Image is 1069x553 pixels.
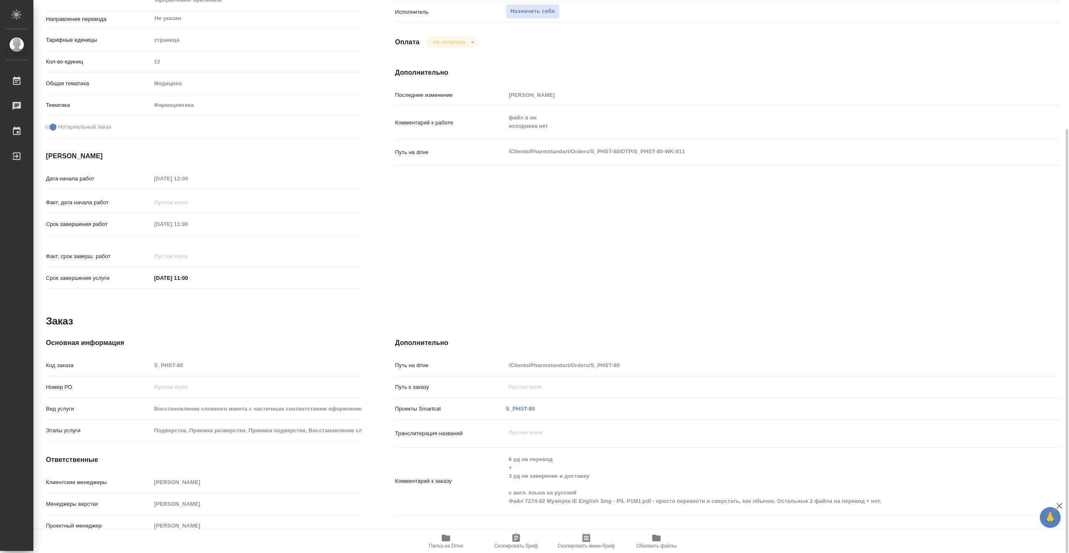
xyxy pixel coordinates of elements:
[395,37,420,47] h4: Оплата
[395,383,506,391] p: Путь к заказу
[151,359,362,371] input: Пустое поле
[506,4,559,19] button: Назначить себя
[395,477,506,485] p: Комментарий к заказу
[506,452,1004,508] textarea: 6 рд на перевод + 3 рд на заверение и доставку с англ. языка на русский Файл 7274-02 Myalepta IE ...
[481,530,551,553] button: Скопировать бриф
[506,145,1004,159] textarea: /Clients/Pharmstandart/Orders/S_PHST-80/DTP/S_PHST-80-WK-011
[395,361,506,370] p: Путь на drive
[151,98,362,112] div: Фармацевтика
[46,101,151,109] p: Тематика
[151,403,362,415] input: Пустое поле
[46,79,151,88] p: Общая тематика
[151,33,362,47] div: страница
[151,172,224,185] input: Пустое поле
[551,530,621,553] button: Скопировать мини-бриф
[557,543,615,549] span: Скопировать мини-бриф
[151,424,362,436] input: Пустое поле
[506,381,1004,393] input: Пустое поле
[46,405,151,413] p: Вид услуги
[506,89,1004,101] input: Пустое поле
[621,530,692,553] button: Обновить файлы
[395,405,506,413] p: Проекты Smartcat
[151,520,362,532] input: Пустое поле
[151,56,362,68] input: Пустое поле
[151,218,224,230] input: Пустое поле
[395,429,506,438] p: Транслитерация названий
[46,522,151,530] p: Проектный менеджер
[395,148,506,157] p: Путь на drive
[151,381,362,393] input: Пустое поле
[46,338,362,348] h4: Основная информация
[426,36,478,48] div: Не оплачена
[46,383,151,391] p: Номер РО
[636,543,677,549] span: Обновить файлы
[395,119,506,127] p: Комментарий к работе
[58,123,111,131] span: Нотариальный заказ
[46,455,362,465] h4: Ответственные
[431,38,468,46] button: Не оплачена
[46,151,362,161] h4: [PERSON_NAME]
[151,272,224,284] input: ✎ Введи что-нибудь
[151,196,224,208] input: Пустое поле
[46,315,73,328] h2: Заказ
[46,252,151,261] p: Факт. срок заверш. работ
[46,198,151,207] p: Факт. дата начала работ
[46,478,151,487] p: Клиентские менеджеры
[506,359,1004,371] input: Пустое поле
[151,76,362,91] div: Медицина
[151,250,224,262] input: Пустое поле
[411,530,481,553] button: Папка на Drive
[46,175,151,183] p: Дата начала работ
[506,111,1004,133] textarea: файл в ин исходника нет
[151,476,362,488] input: Пустое поле
[46,58,151,66] p: Кол-во единиц
[46,36,151,44] p: Тарифные единицы
[494,543,538,549] span: Скопировать бриф
[395,8,506,16] p: Исполнитель
[46,361,151,370] p: Код заказа
[1040,507,1061,528] button: 🙏
[395,68,1060,78] h4: Дополнительно
[46,500,151,508] p: Менеджеры верстки
[46,274,151,282] p: Срок завершения услуги
[151,498,362,510] input: Пустое поле
[46,220,151,228] p: Срок завершения работ
[1043,509,1057,526] span: 🙏
[506,406,535,412] a: S_PHST-80
[395,338,1060,348] h4: Дополнительно
[395,91,506,99] p: Последнее изменение
[510,7,555,16] span: Назначить себя
[46,426,151,435] p: Этапы услуги
[429,543,463,549] span: Папка на Drive
[46,15,151,23] p: Направление перевода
